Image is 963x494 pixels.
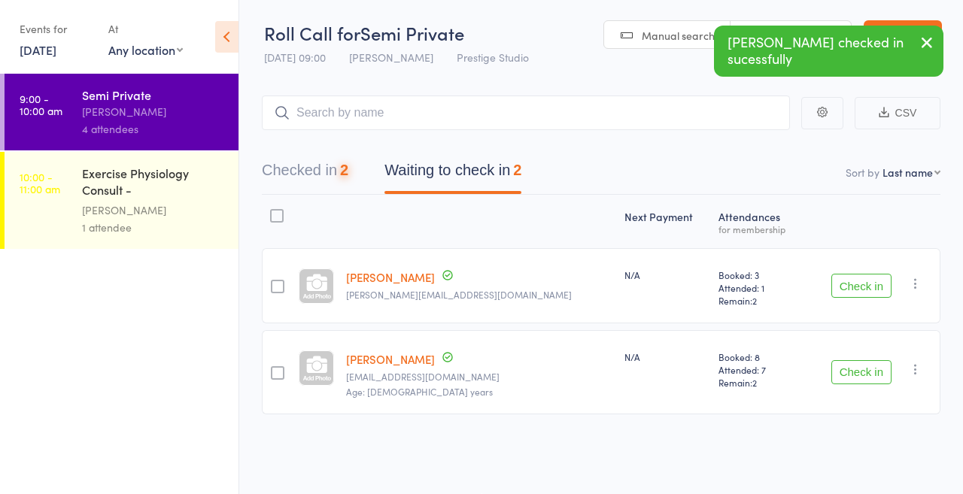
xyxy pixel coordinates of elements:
[82,103,226,120] div: [PERSON_NAME]
[346,289,612,300] small: tony@co.com
[82,165,226,202] div: Exercise Physiology Consult - [PERSON_NAME] [PERSON_NAME]
[20,41,56,58] a: [DATE]
[82,202,226,219] div: [PERSON_NAME]
[262,154,348,194] button: Checked in2
[346,351,435,367] a: [PERSON_NAME]
[360,20,464,45] span: Semi Private
[624,268,706,281] div: N/A
[752,376,757,389] span: 2
[718,281,799,294] span: Attended: 1
[457,50,529,65] span: Prestige Studio
[82,86,226,103] div: Semi Private
[712,202,805,241] div: Atten­dances
[831,360,892,384] button: Check in
[384,154,521,194] button: Waiting to check in2
[82,120,226,138] div: 4 attendees
[718,294,799,307] span: Remain:
[718,268,799,281] span: Booked: 3
[264,20,360,45] span: Roll Call for
[618,202,712,241] div: Next Payment
[20,17,93,41] div: Events for
[624,350,706,363] div: N/A
[864,20,942,50] a: Exit roll call
[346,371,612,382] small: ngr025@hotmail.com
[82,219,226,236] div: 1 attendee
[108,41,183,58] div: Any location
[5,152,238,249] a: 10:00 -11:00 amExercise Physiology Consult - [PERSON_NAME] [PERSON_NAME][PERSON_NAME]1 attendee
[264,50,326,65] span: [DATE] 09:00
[718,376,799,389] span: Remain:
[346,269,435,285] a: [PERSON_NAME]
[108,17,183,41] div: At
[718,350,799,363] span: Booked: 8
[642,28,715,43] span: Manual search
[882,165,933,180] div: Last name
[831,274,892,298] button: Check in
[346,385,493,398] span: Age: [DEMOGRAPHIC_DATA] years
[752,294,757,307] span: 2
[855,97,940,129] button: CSV
[714,26,943,77] div: [PERSON_NAME] checked in sucessfully
[340,162,348,178] div: 2
[846,165,879,180] label: Sort by
[5,74,238,150] a: 9:00 -10:00 amSemi Private[PERSON_NAME]4 attendees
[20,171,60,195] time: 10:00 - 11:00 am
[718,363,799,376] span: Attended: 7
[349,50,433,65] span: [PERSON_NAME]
[718,224,799,234] div: for membership
[513,162,521,178] div: 2
[20,92,62,117] time: 9:00 - 10:00 am
[262,95,790,130] input: Search by name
